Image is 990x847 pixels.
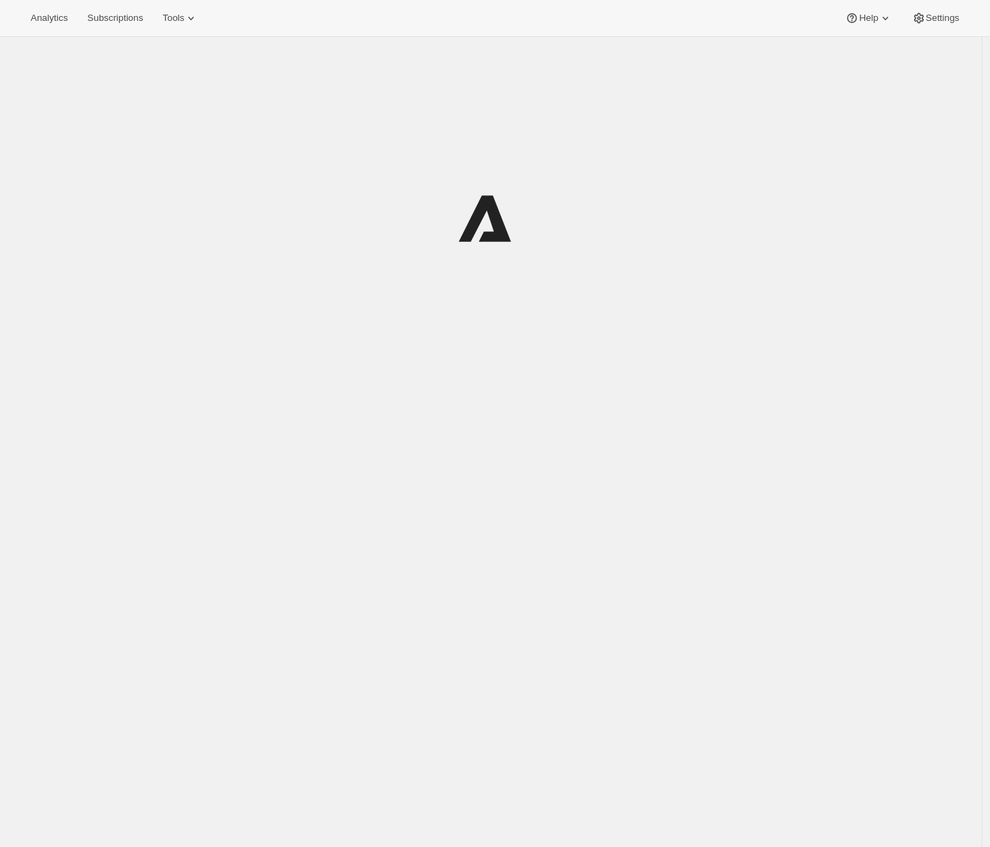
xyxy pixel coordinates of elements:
[859,13,878,24] span: Help
[22,8,76,28] button: Analytics
[154,8,206,28] button: Tools
[87,13,143,24] span: Subscriptions
[926,13,959,24] span: Settings
[162,13,184,24] span: Tools
[31,13,68,24] span: Analytics
[79,8,151,28] button: Subscriptions
[904,8,968,28] button: Settings
[837,8,900,28] button: Help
